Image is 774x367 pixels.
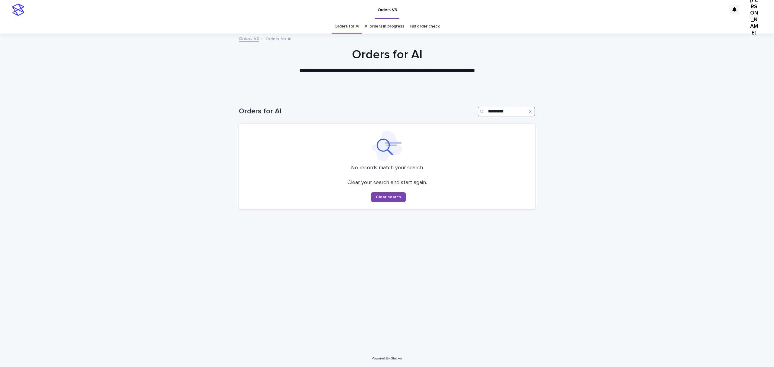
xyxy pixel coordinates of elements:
a: Orders V3 [239,35,259,42]
a: AI orders in progress [365,19,404,34]
p: Clear your search and start again. [347,180,427,186]
img: stacker-logo-s-only.png [12,4,24,16]
a: Full order check [410,19,440,34]
button: Clear search [371,192,406,202]
h1: Orders for AI [239,107,475,116]
h1: Orders for AI [239,47,535,62]
input: Search [478,107,535,116]
p: Orders for AI [265,35,291,42]
span: Clear search [376,195,401,199]
a: Orders for AI [334,19,359,34]
div: [PERSON_NAME] [749,12,759,21]
p: No records match your search [246,165,528,171]
a: Powered By Stacker [372,356,402,360]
